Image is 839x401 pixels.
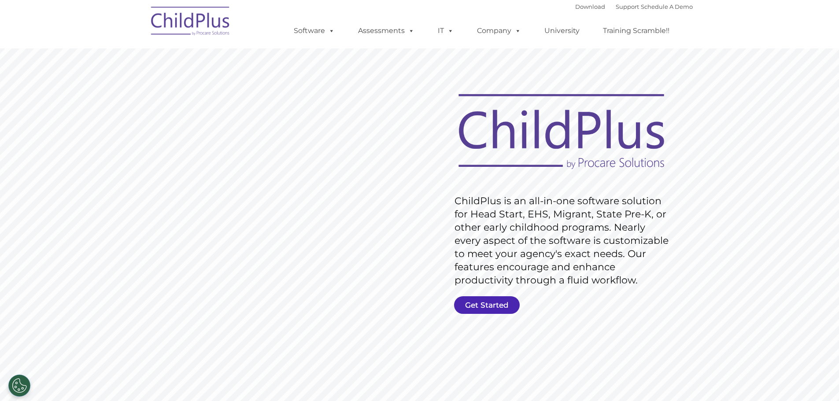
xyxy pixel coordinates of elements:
[8,375,30,397] button: Cookies Settings
[429,22,462,40] a: IT
[575,3,605,10] a: Download
[536,22,588,40] a: University
[641,3,693,10] a: Schedule A Demo
[349,22,423,40] a: Assessments
[454,296,520,314] a: Get Started
[468,22,530,40] a: Company
[455,195,673,287] rs-layer: ChildPlus is an all-in-one software solution for Head Start, EHS, Migrant, State Pre-K, or other ...
[575,3,693,10] font: |
[147,0,235,44] img: ChildPlus by Procare Solutions
[594,22,678,40] a: Training Scramble!!
[795,359,839,401] iframe: Chat Widget
[616,3,639,10] a: Support
[285,22,344,40] a: Software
